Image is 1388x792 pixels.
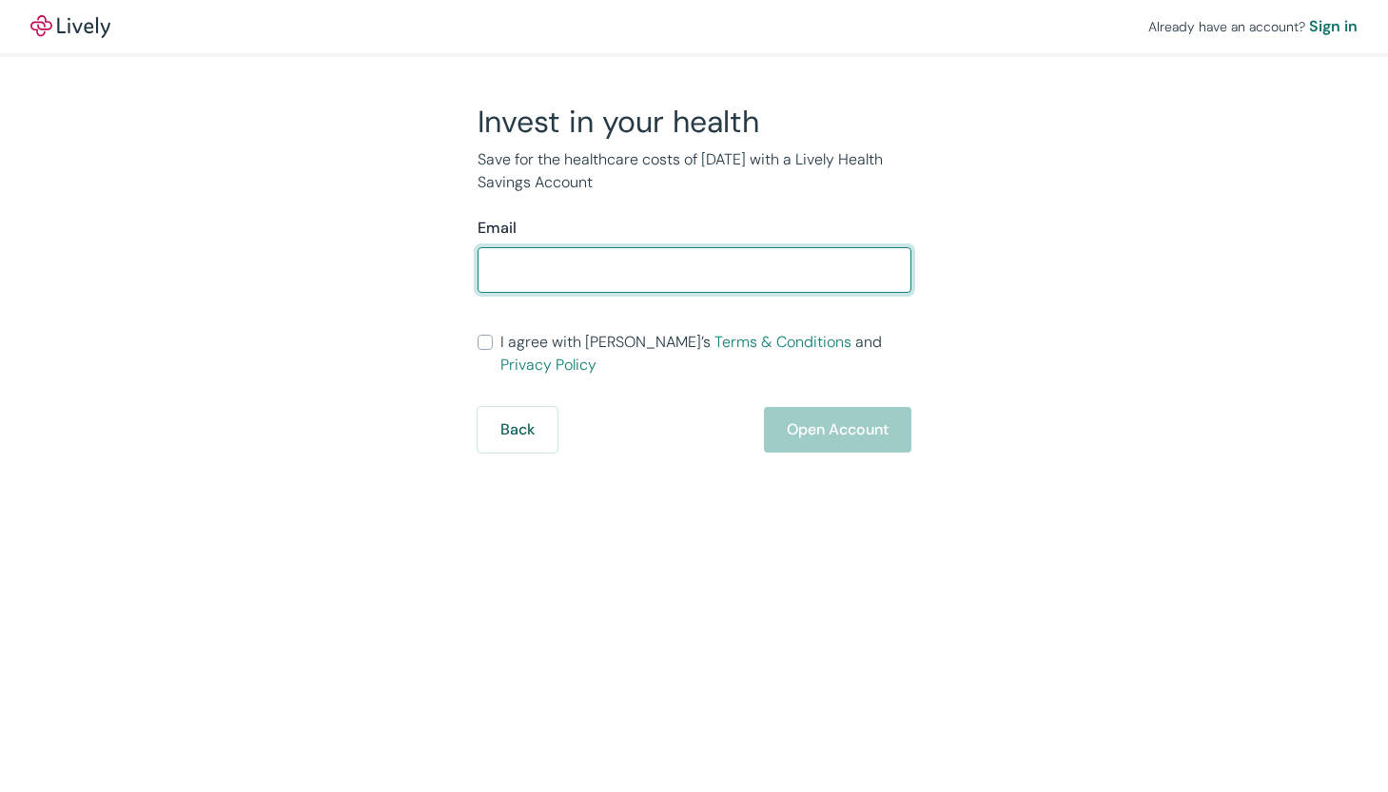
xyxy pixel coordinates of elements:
h2: Invest in your health [478,103,911,141]
button: Back [478,407,557,453]
p: Save for the healthcare costs of [DATE] with a Lively Health Savings Account [478,148,911,194]
img: Lively [30,15,110,38]
label: Email [478,217,517,240]
a: LivelyLively [30,15,110,38]
a: Privacy Policy [500,355,596,375]
div: Already have an account? [1148,15,1358,38]
span: I agree with [PERSON_NAME]’s and [500,331,911,377]
a: Terms & Conditions [714,332,851,352]
a: Sign in [1309,15,1358,38]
